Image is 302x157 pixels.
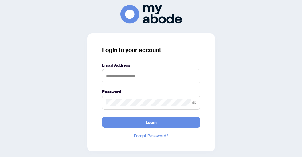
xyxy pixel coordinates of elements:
a: Forgot Password? [102,132,200,139]
button: Login [102,117,200,128]
span: eye-invisible [192,100,196,105]
h3: Login to your account [102,46,200,54]
label: Email Address [102,62,200,69]
span: Login [146,117,157,127]
img: ma-logo [120,5,182,24]
label: Password [102,88,200,95]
